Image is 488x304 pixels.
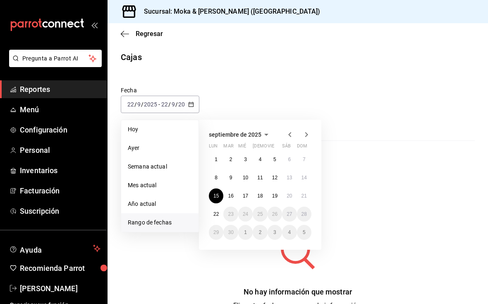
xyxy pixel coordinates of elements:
span: Ayuda [20,244,90,253]
button: 2 de octubre de 2025 [253,225,267,240]
button: septiembre de 2025 [209,130,271,140]
span: - [158,101,160,108]
abbr: 7 de septiembre de 2025 [303,157,306,162]
button: 18 de septiembre de 2025 [253,188,267,203]
h3: Sucursal: Moka & [PERSON_NAME] ([GEOGRAPHIC_DATA]) [137,7,321,17]
span: Inventarios [20,165,100,176]
abbr: 15 de septiembre de 2025 [213,193,219,199]
abbr: 27 de septiembre de 2025 [287,211,292,217]
span: Ayer [128,144,192,152]
input: -- [161,101,168,108]
button: 8 de septiembre de 2025 [209,170,223,185]
button: 27 de septiembre de 2025 [282,207,297,222]
abbr: 12 de septiembre de 2025 [272,175,277,181]
abbr: 9 de septiembre de 2025 [230,175,232,181]
abbr: 23 de septiembre de 2025 [228,211,233,217]
span: Personal [20,145,100,156]
span: Hoy [128,125,192,134]
button: 3 de octubre de 2025 [268,225,282,240]
button: 29 de septiembre de 2025 [209,225,223,240]
abbr: 2 de octubre de 2025 [259,229,262,235]
button: 1 de septiembre de 2025 [209,152,223,167]
button: 4 de octubre de 2025 [282,225,297,240]
button: 17 de septiembre de 2025 [238,188,253,203]
span: Suscripción [20,205,100,217]
button: 25 de septiembre de 2025 [253,207,267,222]
button: 12 de septiembre de 2025 [268,170,282,185]
span: Facturación [20,185,100,196]
abbr: 26 de septiembre de 2025 [272,211,277,217]
span: / [141,101,144,108]
input: -- [137,101,141,108]
abbr: 10 de septiembre de 2025 [243,175,248,181]
button: 13 de septiembre de 2025 [282,170,297,185]
label: Fecha [121,87,199,93]
abbr: 18 de septiembre de 2025 [257,193,263,199]
button: 1 de octubre de 2025 [238,225,253,240]
button: 24 de septiembre de 2025 [238,207,253,222]
abbr: 2 de septiembre de 2025 [230,157,232,162]
input: ---- [178,101,192,108]
button: 5 de octubre de 2025 [297,225,311,240]
span: / [175,101,178,108]
span: Regresar [136,30,163,38]
button: 19 de septiembre de 2025 [268,188,282,203]
button: 2 de septiembre de 2025 [223,152,238,167]
abbr: 1 de septiembre de 2025 [215,157,218,162]
button: 22 de septiembre de 2025 [209,207,223,222]
button: 4 de septiembre de 2025 [253,152,267,167]
abbr: 29 de septiembre de 2025 [213,229,219,235]
abbr: 13 de septiembre de 2025 [287,175,292,181]
abbr: 1 de octubre de 2025 [244,229,247,235]
abbr: miércoles [238,143,246,152]
abbr: martes [223,143,233,152]
abbr: 16 de septiembre de 2025 [228,193,233,199]
span: Recomienda Parrot [20,263,100,274]
span: Pregunta a Parrot AI [22,54,89,63]
span: [PERSON_NAME] [20,283,100,294]
abbr: 5 de octubre de 2025 [303,229,306,235]
abbr: 24 de septiembre de 2025 [243,211,248,217]
abbr: 22 de septiembre de 2025 [213,211,219,217]
button: 3 de septiembre de 2025 [238,152,253,167]
abbr: domingo [297,143,307,152]
abbr: jueves [253,143,301,152]
abbr: 30 de septiembre de 2025 [228,229,233,235]
div: No hay información que mostrar [233,286,362,297]
abbr: 8 de septiembre de 2025 [215,175,218,181]
abbr: lunes [209,143,218,152]
button: open_drawer_menu [91,22,98,28]
button: 7 de septiembre de 2025 [297,152,311,167]
button: 11 de septiembre de 2025 [253,170,267,185]
abbr: 4 de octubre de 2025 [288,229,291,235]
span: / [134,101,137,108]
span: / [168,101,171,108]
span: Año actual [128,200,192,208]
span: Mes actual [128,181,192,190]
abbr: 3 de septiembre de 2025 [244,157,247,162]
abbr: 6 de septiembre de 2025 [288,157,291,162]
abbr: 28 de septiembre de 2025 [301,211,307,217]
abbr: 21 de septiembre de 2025 [301,193,307,199]
button: 15 de septiembre de 2025 [209,188,223,203]
button: 20 de septiembre de 2025 [282,188,297,203]
span: septiembre de 2025 [209,131,261,138]
abbr: 25 de septiembre de 2025 [257,211,263,217]
div: Cajas [121,51,142,63]
button: 30 de septiembre de 2025 [223,225,238,240]
input: -- [127,101,134,108]
abbr: 4 de septiembre de 2025 [259,157,262,162]
input: -- [171,101,175,108]
button: 23 de septiembre de 2025 [223,207,238,222]
span: Menú [20,104,100,115]
button: 9 de septiembre de 2025 [223,170,238,185]
span: Configuración [20,124,100,135]
button: Regresar [121,30,163,38]
abbr: 17 de septiembre de 2025 [243,193,248,199]
abbr: 19 de septiembre de 2025 [272,193,277,199]
button: 16 de septiembre de 2025 [223,188,238,203]
abbr: 14 de septiembre de 2025 [301,175,307,181]
abbr: 11 de septiembre de 2025 [257,175,263,181]
span: Rango de fechas [128,218,192,227]
input: ---- [144,101,158,108]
